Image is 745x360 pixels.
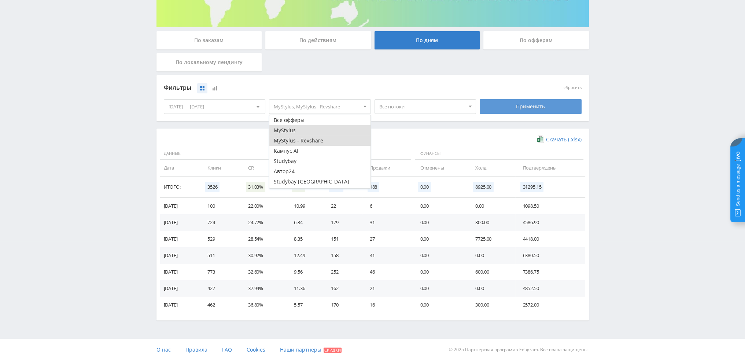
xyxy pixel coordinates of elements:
td: 22 [324,198,362,214]
td: 6380.50 [515,247,585,264]
span: 3526 [205,182,220,192]
span: 8925.00 [473,182,494,192]
button: Studybay [269,156,370,166]
td: [DATE] [160,264,200,280]
td: 12.49 [287,247,324,264]
td: 170 [324,297,362,313]
td: 162 [324,280,362,297]
td: 179 [324,214,362,231]
td: 21 [362,280,413,297]
td: [DATE] [160,280,200,297]
div: [DATE] — [DATE] [164,100,265,114]
button: Studybay [GEOGRAPHIC_DATA] [269,177,370,187]
span: Cookies [247,346,265,353]
button: Все офферы [269,115,370,125]
td: 16 [362,297,413,313]
td: 0.00 [468,247,515,264]
td: Подтверждены [515,160,585,176]
button: Кампус AI [269,146,370,156]
td: 0.00 [413,280,468,297]
span: О нас [156,346,171,353]
td: 0.00 [413,214,468,231]
img: xlsx [537,136,543,143]
a: Скачать (.xlsx) [537,136,581,143]
span: Правила [185,346,207,353]
td: 41 [362,247,413,264]
td: 4852.50 [515,280,585,297]
td: 300.00 [468,297,515,313]
td: 158 [324,247,362,264]
td: 37.94% [241,280,287,297]
td: 300.00 [468,214,515,231]
td: 9.56 [287,264,324,280]
td: 0.00 [413,247,468,264]
td: 4418.00 [515,231,585,247]
button: сбросить [564,85,582,90]
td: 0.00 [413,297,468,313]
td: 6.34 [287,214,324,231]
span: Наши партнеры [280,346,321,353]
td: 427 [200,280,241,297]
td: [DATE] [160,231,200,247]
span: Данные: [160,148,322,160]
td: Итого: [160,177,200,198]
span: 188 [368,182,380,192]
div: По дням [375,31,480,49]
div: По действиям [265,31,371,49]
td: Продажи [362,160,413,176]
button: MyStylus [269,125,370,136]
td: 511 [200,247,241,264]
td: 36.80% [241,297,287,313]
td: 30.92% [241,247,287,264]
td: 32.60% [241,264,287,280]
button: MyStylus - Revshare [269,136,370,146]
td: 24.72% [241,214,287,231]
td: 151 [324,231,362,247]
div: По заказам [156,31,262,49]
span: 31.03% [246,182,265,192]
td: 529 [200,231,241,247]
div: По локальному лендингу [156,53,262,71]
div: Применить [480,99,582,114]
td: Отменены [413,160,468,176]
td: 2572.00 [515,297,585,313]
button: Study AI (RevShare) [269,187,370,197]
span: Все потоки [379,100,465,114]
div: По офферам [483,31,589,49]
td: 11.36 [287,280,324,297]
td: 773 [200,264,241,280]
span: Скидки [324,348,342,353]
td: 46 [362,264,413,280]
td: 0.00 [468,198,515,214]
td: 22.00% [241,198,287,214]
td: 6 [362,198,413,214]
div: Фильтры [164,82,476,93]
td: 0.00 [413,231,468,247]
td: 7386.75 [515,264,585,280]
td: 4586.90 [515,214,585,231]
td: [DATE] [160,198,200,214]
td: 28.54% [241,231,287,247]
span: Финансы: [415,148,583,160]
td: 0.00 [413,264,468,280]
td: 0.00 [468,280,515,297]
td: [DATE] [160,247,200,264]
td: [DATE] [160,297,200,313]
span: MyStylus, MyStylus - Revshare [274,100,359,114]
span: FAQ [222,346,232,353]
td: 27 [362,231,413,247]
td: 5.57 [287,297,324,313]
td: 100 [200,198,241,214]
td: 0.00 [413,198,468,214]
span: 31295.15 [520,182,543,192]
td: 8.35 [287,231,324,247]
td: 31 [362,214,413,231]
span: Скачать (.xlsx) [546,137,582,142]
td: CR [241,160,287,176]
td: 600.00 [468,264,515,280]
td: 724 [200,214,241,231]
td: [DATE] [160,214,200,231]
td: 252 [324,264,362,280]
td: 1098.50 [515,198,585,214]
td: Холд [468,160,515,176]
